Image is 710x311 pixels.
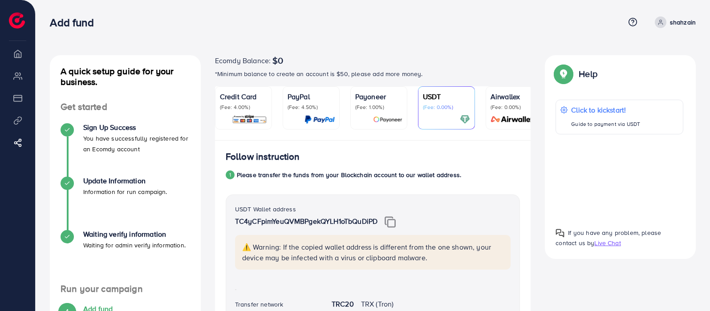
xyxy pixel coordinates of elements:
h4: Sign Up Success [83,123,190,132]
img: logo [9,12,25,28]
span: Ecomdy Balance: [215,55,271,66]
img: card [373,114,402,125]
li: Update Information [50,177,201,230]
label: USDT Wallet address [235,205,296,214]
li: Sign Up Success [50,123,201,177]
span: Live Chat [594,238,621,247]
p: (Fee: 4.00%) [220,104,267,111]
p: You have successfully registered for an Ecomdy account [83,133,190,154]
p: Waiting for admin verify information. [83,240,186,250]
p: Information for run campaign. [83,186,167,197]
p: USDT [423,91,470,102]
h4: Run your campaign [50,283,201,295]
h4: Waiting verify information [83,230,186,238]
p: Airwallex [491,91,538,102]
img: Popup guide [556,229,564,238]
p: Credit Card [220,91,267,102]
span: $0 [272,55,283,66]
img: card [460,114,470,125]
h3: Add fund [50,16,101,29]
label: Transfer network [235,300,284,309]
strong: TRC20 [332,299,354,309]
div: 1 [226,170,235,179]
p: (Fee: 0.00%) [491,104,538,111]
p: *Minimum balance to create an account is $50, please add more money. [215,69,531,79]
p: (Fee: 1.00%) [355,104,402,111]
img: card [488,114,538,125]
p: Please transfer the funds from your Blockchain account to our wallet address. [237,170,461,180]
p: Payoneer [355,91,402,102]
span: TRX (Tron) [361,299,394,309]
p: ⚠️ Warning: If the copied wallet address is different from the one shown, your device may be infe... [242,242,506,263]
img: card [304,114,335,125]
p: Click to kickstart! [571,105,640,115]
h4: Follow instruction [226,151,300,162]
h4: Get started [50,101,201,113]
img: img [385,216,396,228]
p: shahzain [670,17,696,28]
li: Waiting verify information [50,230,201,283]
h4: A quick setup guide for your business. [50,66,201,87]
iframe: Chat [672,271,703,304]
h4: Update Information [83,177,167,185]
p: (Fee: 0.00%) [423,104,470,111]
span: If you have any problem, please contact us by [556,228,661,247]
p: Help [579,69,597,79]
p: (Fee: 4.50%) [288,104,335,111]
a: shahzain [651,16,696,28]
img: card [232,114,267,125]
p: Guide to payment via USDT [571,119,640,129]
p: TC4yCFpimYeuQVMBPgekQYLH1oTbQuDiPD [235,216,511,228]
p: PayPal [288,91,335,102]
img: Popup guide [556,66,572,82]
